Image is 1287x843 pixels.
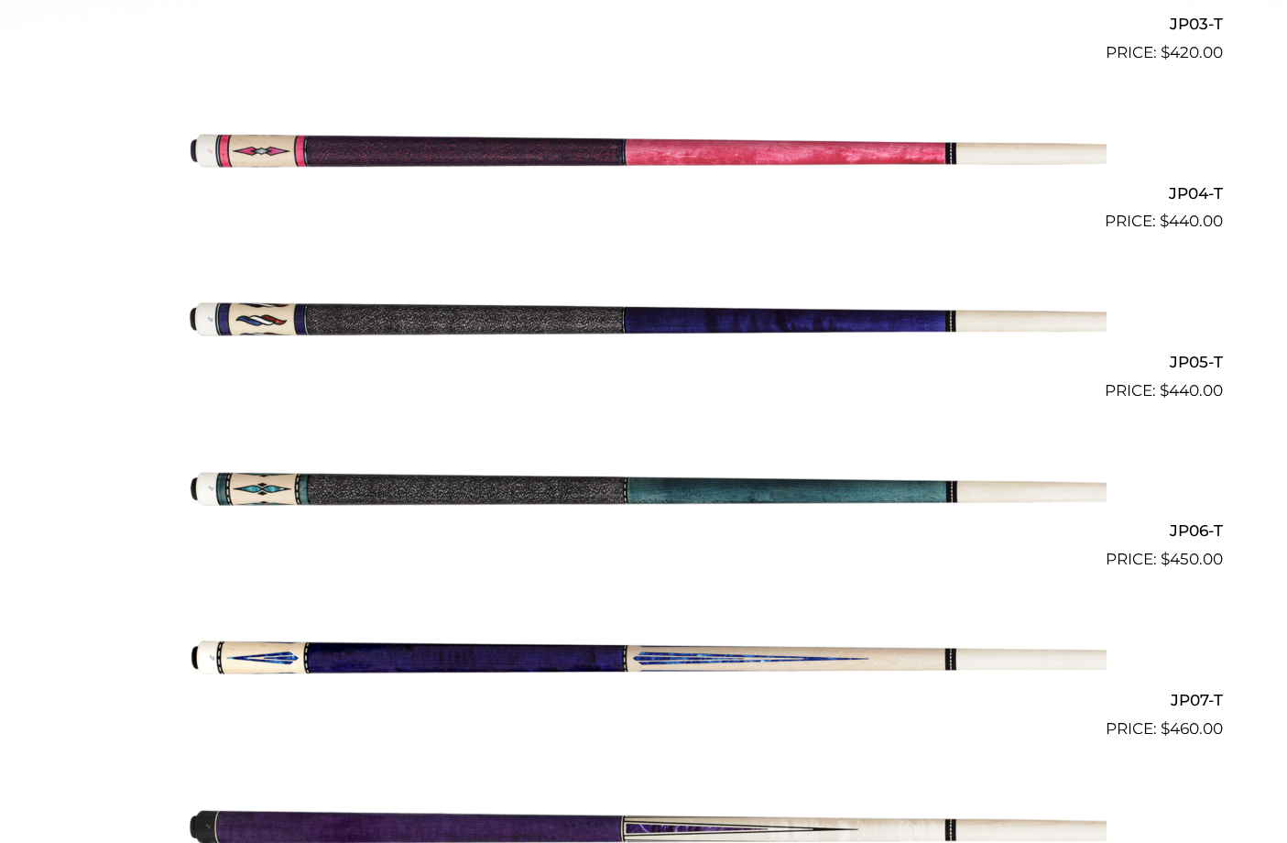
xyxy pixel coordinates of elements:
a: JP07-T $460.00 [65,579,1223,740]
span: $ [1160,381,1169,400]
bdi: 440.00 [1160,212,1223,230]
span: $ [1161,719,1170,738]
bdi: 420.00 [1161,43,1223,61]
h2: JP07-T [65,683,1223,717]
bdi: 460.00 [1161,719,1223,738]
a: JP05-T $440.00 [65,241,1223,402]
h2: JP06-T [65,514,1223,548]
span: $ [1161,550,1170,568]
span: $ [1161,43,1170,61]
img: JP07-T [181,579,1107,733]
h2: JP05-T [65,345,1223,378]
span: $ [1160,212,1169,230]
bdi: 450.00 [1161,550,1223,568]
h2: JP04-T [65,176,1223,210]
a: JP06-T $450.00 [65,411,1223,572]
bdi: 440.00 [1160,381,1223,400]
a: JP04-T $440.00 [65,72,1223,234]
img: JP05-T [181,241,1107,395]
h2: JP03-T [65,7,1223,41]
img: JP06-T [181,411,1107,564]
img: JP04-T [181,72,1107,226]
